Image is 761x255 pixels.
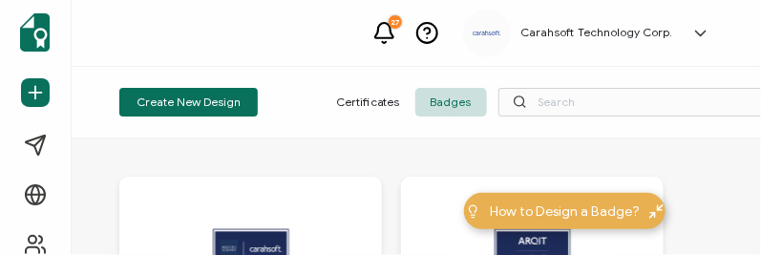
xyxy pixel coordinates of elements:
[473,31,501,36] img: a9ee5910-6a38-4b3f-8289-cffb42fa798b.svg
[666,163,761,255] iframe: Chat Widget
[649,204,664,219] img: minimize-icon.svg
[389,15,402,29] div: 27
[20,13,50,52] img: sertifier-logomark-colored.svg
[520,26,672,39] h5: Carahsoft Technology Corp.
[119,88,258,117] button: Create New Design
[415,88,487,117] span: Badges
[490,202,640,222] span: How to Design a Badge?
[321,88,415,117] span: Certificates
